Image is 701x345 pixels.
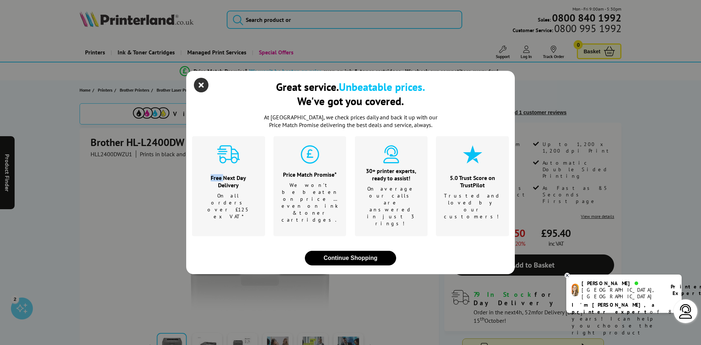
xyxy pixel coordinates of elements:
button: close modal [305,251,396,265]
div: [GEOGRAPHIC_DATA], [GEOGRAPHIC_DATA] [582,287,662,300]
button: close modal [196,80,207,91]
img: amy-livechat.png [572,284,579,296]
img: user-headset-light.svg [678,304,693,319]
div: Free Next Day Delivery [201,174,256,189]
p: of 8 years! I can help you choose the right product [572,302,676,336]
p: On all orders over £125 ex VAT* [201,192,256,220]
div: Price Match Promise* [281,171,338,178]
div: [PERSON_NAME] [582,280,662,287]
p: Trusted and loved by our customers! [444,192,501,220]
p: On average our calls are answered in just 3 rings! [364,185,419,227]
p: At [GEOGRAPHIC_DATA], we check prices daily and back it up with our Price Match Promise deliverin... [259,114,442,129]
div: 30+ printer experts, ready to assist! [364,167,419,182]
b: I'm [PERSON_NAME], a printer expert [572,302,657,315]
div: 5.0 Trust Score on TrustPilot [444,174,501,189]
p: We won't be beaten on price …even on ink & toner cartridges. [281,182,338,223]
div: Great service. We've got you covered. [276,80,425,108]
b: Unbeatable prices. [339,80,425,94]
